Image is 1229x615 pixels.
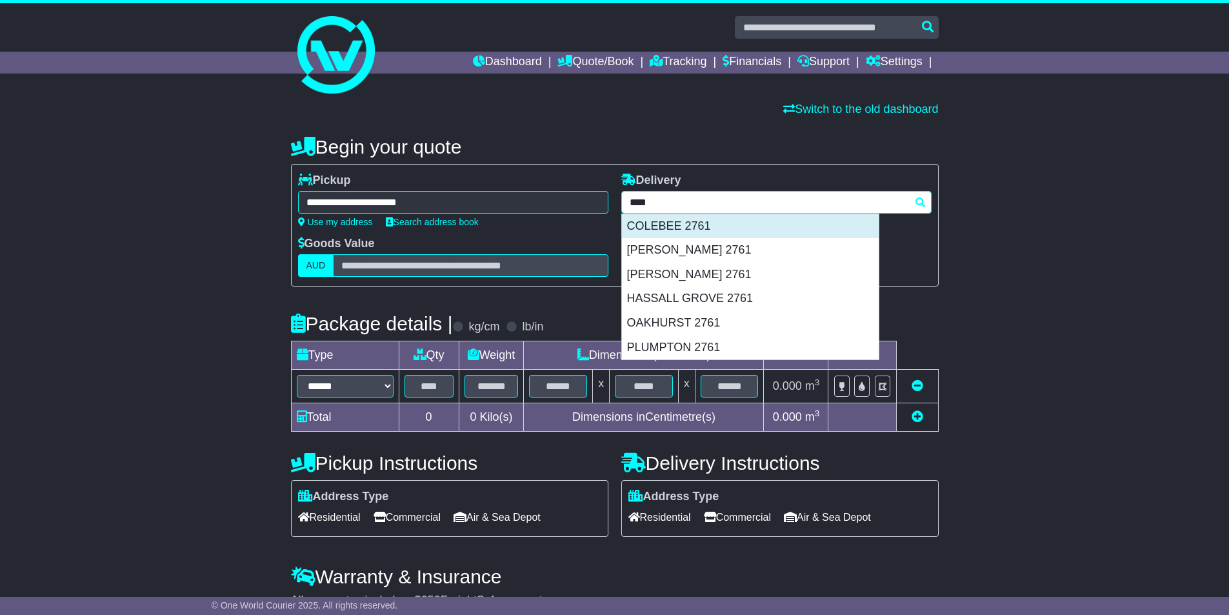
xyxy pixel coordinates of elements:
a: Tracking [650,52,706,74]
span: Commercial [374,507,441,527]
label: Address Type [628,490,719,504]
a: Remove this item [912,379,923,392]
span: 0.000 [773,410,802,423]
td: x [678,370,695,403]
div: OAKHURST 2761 [622,311,879,336]
td: Kilo(s) [459,403,524,432]
td: Weight [459,341,524,370]
label: Address Type [298,490,389,504]
a: Settings [866,52,923,74]
div: [PERSON_NAME] 2761 [622,263,879,287]
a: Add new item [912,410,923,423]
span: Air & Sea Depot [784,507,871,527]
h4: Delivery Instructions [621,452,939,474]
span: m [805,410,820,423]
td: Dimensions in Centimetre(s) [524,403,764,432]
a: Search address book [386,217,479,227]
td: Dimensions (L x W x H) [524,341,764,370]
h4: Pickup Instructions [291,452,608,474]
label: Delivery [621,174,681,188]
a: Support [797,52,850,74]
span: Commercial [704,507,771,527]
span: m [805,379,820,392]
label: Pickup [298,174,351,188]
label: kg/cm [468,320,499,334]
div: HASSALL GROVE 2761 [622,287,879,311]
a: Financials [723,52,781,74]
td: Type [291,341,399,370]
div: PLUMPTON 2761 [622,336,879,360]
label: Goods Value [298,237,375,251]
td: 0 [399,403,459,432]
span: 0.000 [773,379,802,392]
div: COLEBEE 2761 [622,214,879,239]
sup: 3 [815,378,820,387]
span: Air & Sea Depot [454,507,541,527]
label: AUD [298,254,334,277]
h4: Warranty & Insurance [291,566,939,587]
label: lb/in [522,320,543,334]
a: Use my address [298,217,373,227]
div: All our quotes include a $ FreightSafe warranty. [291,594,939,608]
a: Switch to the old dashboard [783,103,938,116]
td: x [593,370,610,403]
h4: Begin your quote [291,136,939,157]
span: © One World Courier 2025. All rights reserved. [212,600,398,610]
a: Dashboard [473,52,542,74]
a: Quote/Book [557,52,634,74]
span: 0 [470,410,476,423]
sup: 3 [815,408,820,418]
td: Qty [399,341,459,370]
typeahead: Please provide city [621,191,932,214]
span: Residential [628,507,691,527]
div: [PERSON_NAME] 2761 [622,238,879,263]
td: Total [291,403,399,432]
span: 250 [421,594,441,607]
span: Residential [298,507,361,527]
h4: Package details | [291,313,453,334]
